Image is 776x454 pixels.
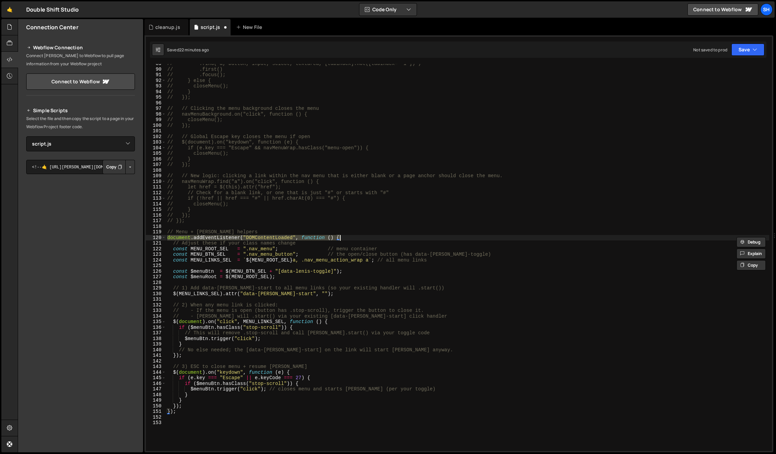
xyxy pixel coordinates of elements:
iframe: YouTube video player [26,185,136,247]
div: 136 [146,325,166,331]
div: 127 [146,274,166,280]
div: 118 [146,224,166,230]
div: 134 [146,314,166,319]
div: 138 [146,336,166,342]
div: 126 [146,269,166,274]
h2: Simple Scripts [26,106,135,115]
div: 102 [146,134,166,140]
div: 133 [146,308,166,314]
div: New File [236,24,265,31]
div: 152 [146,415,166,420]
div: 91 [146,72,166,78]
div: 105 [146,151,166,156]
div: cleanup.js [155,24,180,31]
button: Copy [736,260,766,270]
p: Connect [PERSON_NAME] to Webflow to pull page information from your Webflow project [26,52,135,68]
div: 108 [146,168,166,173]
div: Saved [167,47,209,53]
div: 132 [146,302,166,308]
div: 114 [146,201,166,207]
div: 103 [146,139,166,145]
button: Save [731,44,764,56]
div: 93 [146,83,166,89]
div: 115 [146,207,166,213]
div: 97 [146,106,166,112]
a: 🤙 [1,1,18,18]
div: 144 [146,370,166,375]
div: 95 [146,95,166,100]
textarea: <!--🤙 [URL][PERSON_NAME][DOMAIN_NAME]> <script>document.addEventListener("DOMContentLoaded", func... [26,160,135,174]
div: 149 [146,398,166,403]
div: Not saved to prod [693,47,727,53]
iframe: YouTube video player [26,251,136,312]
div: 107 [146,162,166,168]
div: 140 [146,347,166,353]
div: 153 [146,420,166,426]
button: Explain [736,249,766,259]
div: 117 [146,218,166,224]
div: 148 [146,392,166,398]
div: 98 [146,112,166,117]
a: Sh [760,3,773,16]
div: script.js [201,24,220,31]
div: 112 [146,190,166,196]
a: Connect to Webflow [26,73,135,90]
div: 150 [146,403,166,409]
div: 111 [146,184,166,190]
div: 145 [146,375,166,381]
div: Button group with nested dropdown [103,160,135,174]
div: 120 [146,235,166,241]
div: 106 [146,156,166,162]
div: 124 [146,257,166,263]
button: Code Only [359,3,417,16]
div: 131 [146,297,166,302]
h2: Webflow Connection [26,44,135,52]
div: Double Shift Studio [26,5,79,14]
div: 130 [146,291,166,297]
div: 121 [146,240,166,246]
div: 119 [146,229,166,235]
div: 104 [146,145,166,151]
div: 125 [146,263,166,269]
div: 90 [146,67,166,72]
a: Connect to Webflow [687,3,758,16]
div: 147 [146,386,166,392]
div: 123 [146,252,166,257]
div: 89 [146,61,166,67]
div: 151 [146,409,166,415]
h2: Connection Center [26,23,78,31]
div: 146 [146,381,166,387]
div: 22 minutes ago [179,47,209,53]
div: 110 [146,179,166,185]
div: 129 [146,285,166,291]
div: 142 [146,358,166,364]
div: 96 [146,100,166,106]
p: Select the file and then copy the script to a page in your Webflow Project footer code. [26,115,135,131]
div: 122 [146,246,166,252]
div: 94 [146,89,166,95]
div: 101 [146,128,166,134]
div: 137 [146,330,166,336]
div: 139 [146,341,166,347]
div: 99 [146,117,166,123]
div: 100 [146,123,166,129]
div: 92 [146,78,166,84]
button: Copy [103,160,126,174]
div: 141 [146,353,166,358]
button: Debug [736,237,766,247]
div: 143 [146,364,166,370]
div: 109 [146,173,166,179]
div: 135 [146,319,166,325]
div: 113 [146,196,166,201]
div: 116 [146,213,166,218]
div: 128 [146,280,166,286]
